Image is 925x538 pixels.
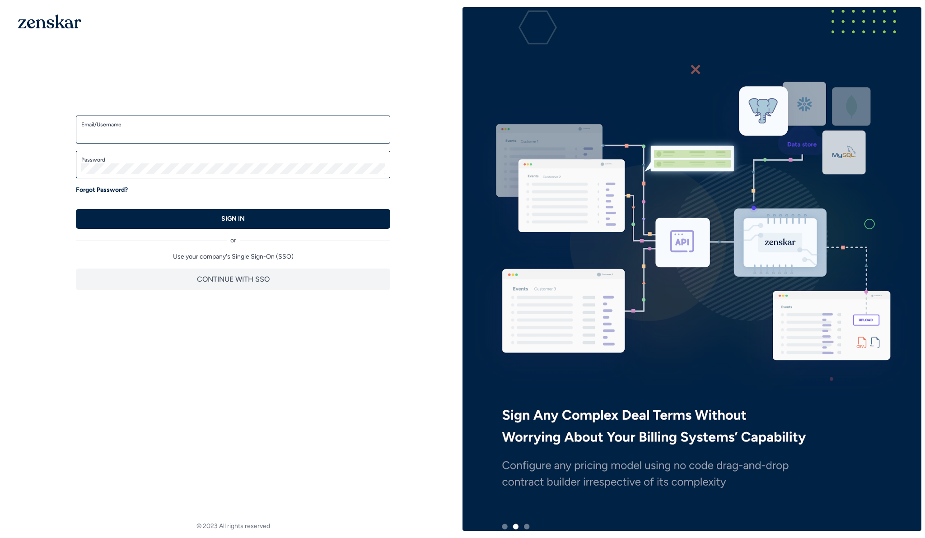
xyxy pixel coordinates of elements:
[76,186,128,195] a: Forgot Password?
[76,269,390,290] button: CONTINUE WITH SSO
[76,229,390,245] div: or
[4,522,462,531] footer: © 2023 All rights reserved
[81,156,385,163] label: Password
[221,214,245,223] p: SIGN IN
[76,209,390,229] button: SIGN IN
[18,14,81,28] img: 1OGAJ2xQqyY4LXKgY66KYq0eOWRCkrZdAb3gUhuVAqdWPZE9SRJmCz+oDMSn4zDLXe31Ii730ItAGKgCKgCCgCikA4Av8PJUP...
[81,121,385,128] label: Email/Username
[76,252,390,261] p: Use your company's Single Sign-On (SSO)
